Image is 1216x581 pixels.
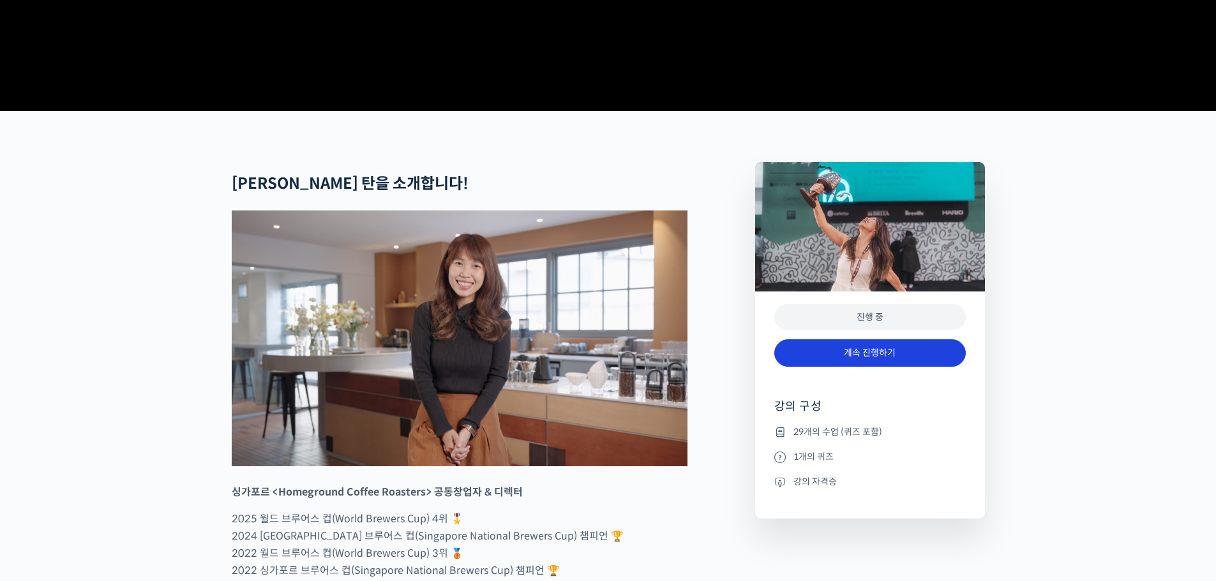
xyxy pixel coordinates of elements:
a: 대화 [84,404,165,436]
span: 대화 [117,424,132,434]
a: 홈 [4,404,84,436]
li: 29개의 수업 (퀴즈 포함) [774,424,966,439]
strong: 싱가포르 <Homeground Coffee Roasters> 공동창업자 & 디렉터 [232,485,523,499]
span: 설정 [197,423,213,434]
h4: 강의 구성 [774,399,966,424]
a: 설정 [165,404,245,436]
a: 계속 진행하기 [774,339,966,367]
li: 강의 자격증 [774,474,966,489]
span: 홈 [40,423,48,434]
div: 진행 중 [774,304,966,330]
li: 1개의 퀴즈 [774,449,966,464]
strong: [PERSON_NAME] 탄을 소개합니다! [232,174,469,193]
